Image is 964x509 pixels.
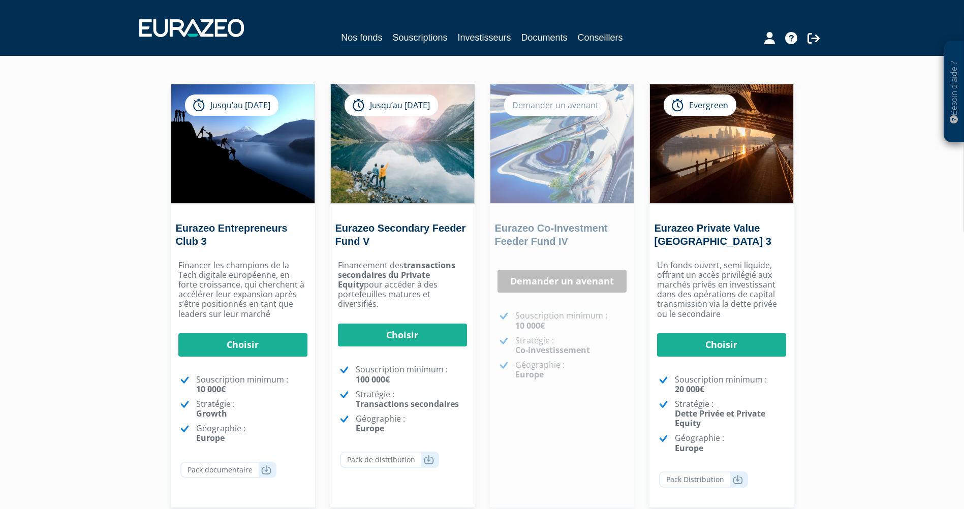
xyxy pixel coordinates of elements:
p: Un fonds ouvert, semi liquide, offrant un accès privilégié aux marchés privés en investissant dan... [657,261,786,319]
div: Jusqu’au [DATE] [345,94,438,116]
a: Choisir [178,333,307,357]
a: Investisseurs [457,30,511,45]
a: Pack de distribution [340,452,439,468]
img: Eurazeo Entrepreneurs Club 3 [171,84,315,203]
a: Choisir [338,324,467,347]
p: Stratégie : [356,390,467,409]
p: Besoin d'aide ? [948,46,960,138]
div: Jusqu’au [DATE] [185,94,278,116]
p: Géographie : [515,360,627,379]
strong: 10 000€ [515,320,545,331]
strong: Growth [196,408,227,419]
div: Demander un avenant [504,94,607,116]
p: Stratégie : [196,399,307,419]
p: Financement des pour accéder à des portefeuilles matures et diversifiés. [338,261,467,309]
a: Eurazeo Co-Investment Feeder Fund IV [495,222,608,247]
p: Stratégie : [515,336,627,355]
strong: Transactions secondaires [356,398,459,409]
img: Eurazeo Private Value Europe 3 [650,84,793,203]
p: Stratégie : [675,399,786,429]
a: Choisir [657,333,786,357]
a: Demander un avenant [497,270,627,293]
p: Géographie : [196,424,307,443]
strong: Co-investissement [515,344,590,356]
strong: transactions secondaires du Private Equity [338,260,455,290]
p: Financer les champions de la Tech digitale européenne, en forte croissance, qui cherchent à accél... [178,261,307,319]
a: Eurazeo Entrepreneurs Club 3 [176,222,288,247]
a: Pack documentaire [180,462,276,478]
div: Evergreen [664,94,736,116]
p: Souscription minimum : [675,375,786,394]
a: Pack Distribution [659,471,748,488]
p: Souscription minimum : [515,311,627,330]
strong: Europe [515,369,544,380]
p: Géographie : [675,433,786,453]
a: Eurazeo Secondary Feeder Fund V [335,222,466,247]
a: Conseillers [578,30,623,45]
p: Souscription minimum : [356,365,467,384]
p: Souscription minimum : [196,375,307,394]
a: Nos fonds [341,30,382,46]
a: Documents [521,30,568,45]
strong: 100 000€ [356,374,390,385]
a: Eurazeo Private Value [GEOGRAPHIC_DATA] 3 [655,222,771,247]
strong: Dette Privée et Private Equity [675,408,765,429]
strong: 20 000€ [675,384,704,395]
img: Eurazeo Secondary Feeder Fund V [331,84,474,203]
strong: Europe [196,432,225,443]
strong: 10 000€ [196,384,226,395]
p: Géographie : [356,414,467,433]
strong: Europe [675,442,703,454]
img: Eurazeo Co-Investment Feeder Fund IV [490,84,634,203]
img: 1732889491-logotype_eurazeo_blanc_rvb.png [139,19,244,37]
a: Souscriptions [392,30,447,45]
strong: Europe [356,423,384,434]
